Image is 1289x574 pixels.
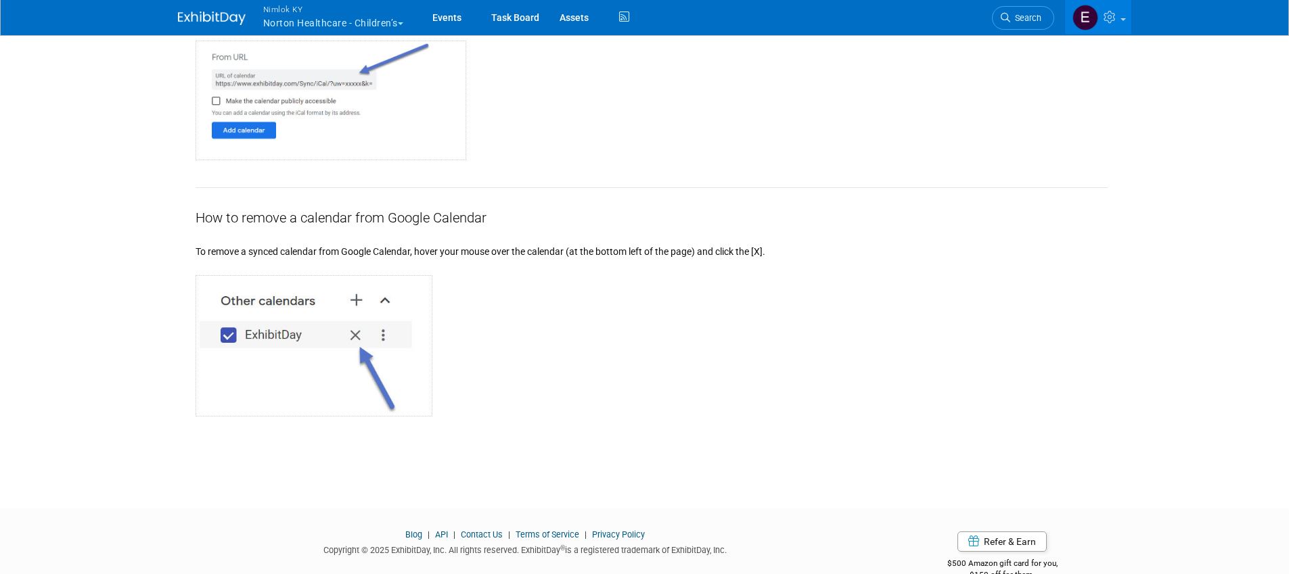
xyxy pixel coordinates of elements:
div: How to remove a calendar from Google Calendar [196,188,1108,228]
span: Nimlok KY [263,2,403,16]
span: | [424,529,433,540]
a: Refer & Earn [957,531,1047,552]
span: | [450,529,459,540]
img: Google Calendar Screen shot [196,275,432,416]
a: Blog [405,529,422,540]
a: Search [992,6,1054,30]
sup: ® [560,544,565,552]
span: | [505,529,514,540]
a: Contact Us [461,529,503,540]
a: Terms of Service [516,529,579,540]
span: Search [1010,13,1041,23]
a: API [435,529,448,540]
img: Elizabeth Griffin [1072,5,1098,30]
div: To remove a synced calendar from Google Calendar, hover your mouse over the calendar (at the bott... [196,228,1108,258]
img: ExhibitDay [178,11,246,25]
span: | [581,529,590,540]
div: Copyright © 2025 ExhibitDay, Inc. All rights reserved. ExhibitDay is a registered trademark of Ex... [178,541,874,556]
img: Google Calendar screen shot for adding external calendar [196,41,466,160]
a: Privacy Policy [592,529,645,540]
